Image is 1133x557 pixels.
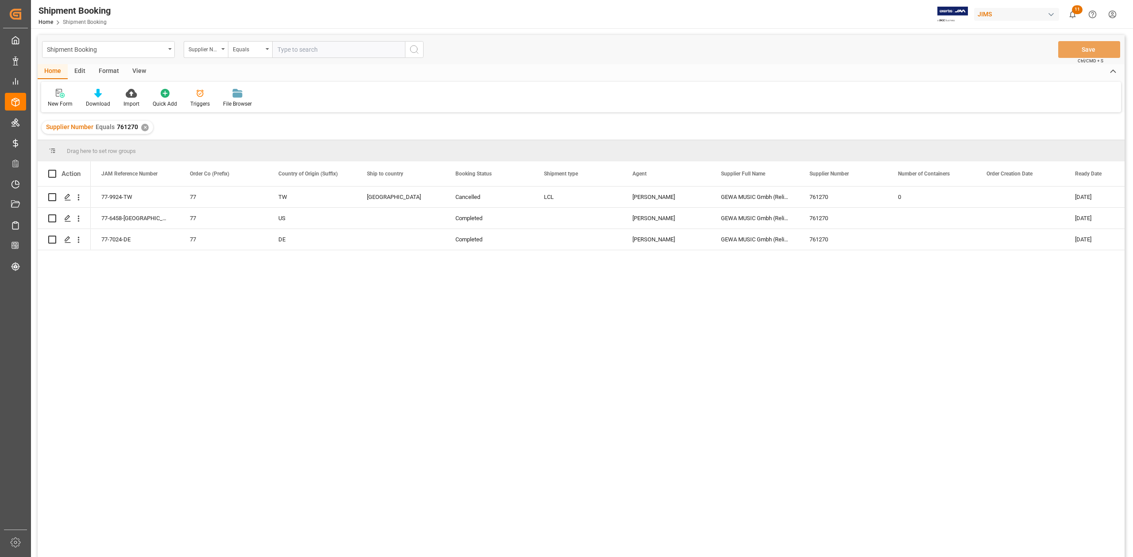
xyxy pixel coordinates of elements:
[887,187,976,207] div: 0
[544,171,578,177] span: Shipment type
[86,100,110,108] div: Download
[38,229,91,250] div: Press SPACE to select this row.
[38,64,68,79] div: Home
[189,43,219,53] div: Supplier Number
[233,43,263,53] div: Equals
[632,171,647,177] span: Agent
[809,171,849,177] span: Supplier Number
[190,187,257,207] div: 77
[974,8,1059,21] div: JIMS
[1078,57,1103,64] span: Ctrl/CMD + S
[898,171,950,177] span: Number of Containers
[278,229,346,250] div: DE
[39,19,53,25] a: Home
[92,64,126,79] div: Format
[39,4,111,17] div: Shipment Booking
[91,187,179,207] div: 77-9924-TW
[799,187,887,207] div: 761270
[367,171,403,177] span: Ship to country
[96,123,115,130] span: Equals
[190,208,257,229] div: 77
[91,229,179,250] div: 77-7024-DE
[721,171,765,177] span: Supplier Full Name
[710,229,799,250] div: GEWA MUSIC Gmbh (Reliance - [GEOGRAPHIC_DATA])
[123,100,139,108] div: Import
[455,187,523,207] div: Cancelled
[1083,4,1102,24] button: Help Center
[38,187,91,208] div: Press SPACE to select this row.
[228,41,272,58] button: open menu
[117,123,138,130] span: 761270
[455,171,492,177] span: Booking Status
[632,208,700,229] div: [PERSON_NAME]
[126,64,153,79] div: View
[278,171,338,177] span: Country of Origin (Suffix)
[91,208,179,229] div: 77-6458-[GEOGRAPHIC_DATA]
[184,41,228,58] button: open menu
[278,187,346,207] div: TW
[101,171,158,177] span: JAM Reference Number
[190,100,210,108] div: Triggers
[367,187,434,207] div: [GEOGRAPHIC_DATA]
[48,100,73,108] div: New Form
[1063,4,1083,24] button: show 11 new notifications
[1075,171,1102,177] span: Ready Date
[937,7,968,22] img: Exertis%20JAM%20-%20Email%20Logo.jpg_1722504956.jpg
[278,208,346,229] div: US
[38,208,91,229] div: Press SPACE to select this row.
[68,64,92,79] div: Edit
[46,123,93,130] span: Supplier Number
[190,229,257,250] div: 77
[47,43,165,54] div: Shipment Booking
[405,41,424,58] button: search button
[67,148,136,154] span: Drag here to set row groups
[710,187,799,207] div: GEWA MUSIC Gmbh (Reliance - [GEOGRAPHIC_DATA])
[799,229,887,250] div: 761270
[223,100,252,108] div: File Browser
[710,208,799,229] div: GEWA MUSIC Gmbh (Reliance - [GEOGRAPHIC_DATA])
[632,187,700,207] div: [PERSON_NAME]
[272,41,405,58] input: Type to search
[455,229,523,250] div: Completed
[799,208,887,229] div: 761270
[987,171,1033,177] span: Order Creation Date
[190,171,229,177] span: Order Co (Prefix)
[42,41,175,58] button: open menu
[544,187,611,207] div: LCL
[974,6,1063,23] button: JIMS
[153,100,177,108] div: Quick Add
[632,229,700,250] div: [PERSON_NAME]
[141,124,149,131] div: ✕
[62,170,81,178] div: Action
[1058,41,1120,58] button: Save
[1072,5,1083,14] span: 11
[455,208,523,229] div: Completed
